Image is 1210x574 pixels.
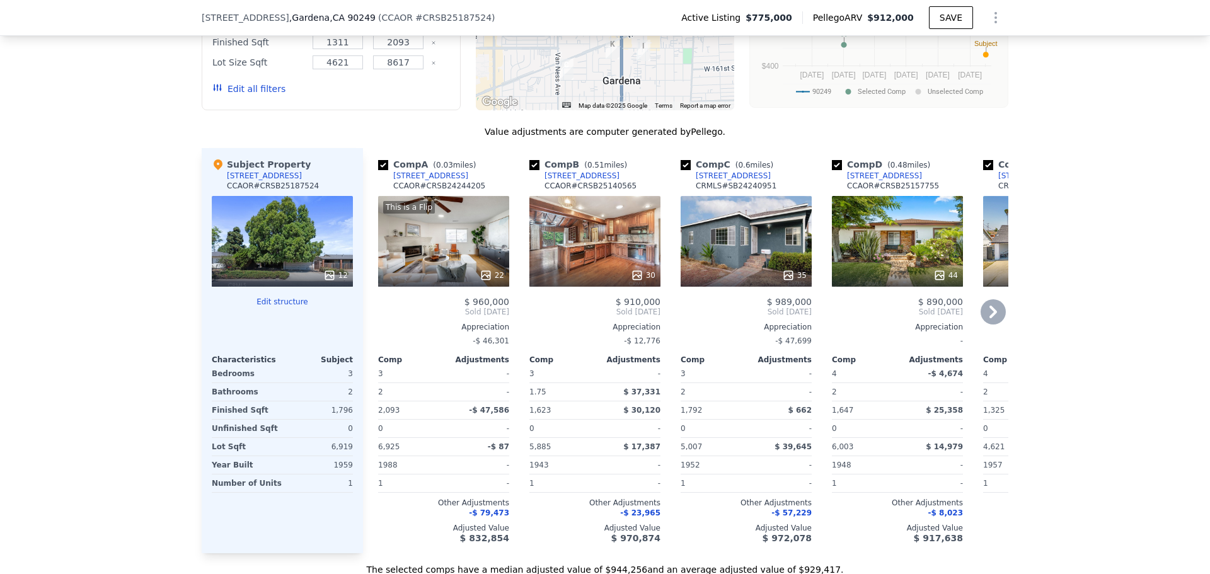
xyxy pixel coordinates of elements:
[681,406,702,415] span: 1,792
[212,33,305,51] div: Finished Sqft
[762,62,779,71] text: $400
[696,181,776,191] div: CRMLS # SB24240951
[998,181,1077,191] div: CRMLS # IG25129468
[529,474,592,492] div: 1
[285,420,353,437] div: 0
[832,406,853,415] span: 1,647
[285,365,353,382] div: 3
[681,523,812,533] div: Adjusted Value
[681,474,744,492] div: 1
[529,406,551,415] span: 1,623
[813,11,868,24] span: Pellego ARV
[775,336,812,345] span: -$ 47,699
[544,181,637,191] div: CCAOR # CRSB25140565
[393,171,468,181] div: [STREET_ADDRESS]
[749,474,812,492] div: -
[579,161,632,169] span: ( miles)
[289,11,376,24] span: , Gardena
[431,60,436,66] button: Clear
[983,456,1046,474] div: 1957
[832,523,963,533] div: Adjusted Value
[469,508,509,517] span: -$ 79,473
[983,369,988,378] span: 4
[983,158,1085,171] div: Comp E
[763,533,812,543] span: $ 972,078
[378,424,383,433] span: 0
[212,355,282,365] div: Characteristics
[285,456,353,474] div: 1959
[867,13,914,23] span: $912,000
[620,508,660,517] span: -$ 23,965
[847,171,922,181] div: [STREET_ADDRESS]
[812,88,831,96] text: 90249
[529,523,660,533] div: Adjusted Value
[983,171,1073,181] a: [STREET_ADDRESS]
[606,38,619,59] div: 15906 Manhattan Place
[882,161,935,169] span: ( miles)
[983,424,988,433] span: 0
[681,171,771,181] a: [STREET_ADDRESS]
[832,171,922,181] a: [STREET_ADDRESS]
[378,406,400,415] span: 2,093
[800,71,824,79] text: [DATE]
[428,161,481,169] span: ( miles)
[681,383,744,401] div: 2
[681,498,812,508] div: Other Adjustments
[464,297,509,307] span: $ 960,000
[832,474,895,492] div: 1
[983,5,1008,30] button: Show Options
[285,438,353,456] div: 6,919
[900,474,963,492] div: -
[431,40,436,45] button: Clear
[681,322,812,332] div: Appreciation
[926,71,950,79] text: [DATE]
[415,13,492,23] span: # CRSB25187524
[983,406,1005,415] span: 1,325
[749,383,812,401] div: -
[926,442,963,451] span: $ 14,979
[894,71,918,79] text: [DATE]
[529,424,534,433] span: 0
[918,297,963,307] span: $ 890,000
[832,369,837,378] span: 4
[212,365,280,382] div: Bedrooms
[929,6,973,29] button: SAVE
[212,401,280,419] div: Finished Sqft
[983,474,1046,492] div: 1
[624,336,660,345] span: -$ 12,776
[738,161,750,169] span: 0.6
[928,508,963,517] span: -$ 8,023
[529,307,660,317] span: Sold [DATE]
[378,171,468,181] a: [STREET_ADDRESS]
[680,102,730,109] a: Report a map error
[587,161,604,169] span: 0.51
[926,406,963,415] span: $ 25,358
[681,369,686,378] span: 3
[749,456,812,474] div: -
[746,355,812,365] div: Adjustments
[381,13,413,23] span: CCAOR
[597,456,660,474] div: -
[378,369,383,378] span: 3
[378,11,495,24] div: ( )
[529,355,595,365] div: Comp
[378,322,509,332] div: Appreciation
[212,297,353,307] button: Edit structure
[832,424,837,433] span: 0
[928,88,983,96] text: Unselected Comp
[933,269,958,282] div: 44
[928,369,963,378] span: -$ 4,674
[983,322,1114,332] div: Appreciation
[631,269,655,282] div: 30
[480,269,504,282] div: 22
[287,474,353,492] div: 1
[285,383,353,401] div: 2
[983,355,1049,365] div: Comp
[444,355,509,365] div: Adjustments
[529,383,592,401] div: 1.75
[832,158,935,171] div: Comp D
[378,355,444,365] div: Comp
[436,161,453,169] span: 0.03
[863,71,887,79] text: [DATE]
[832,355,897,365] div: Comp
